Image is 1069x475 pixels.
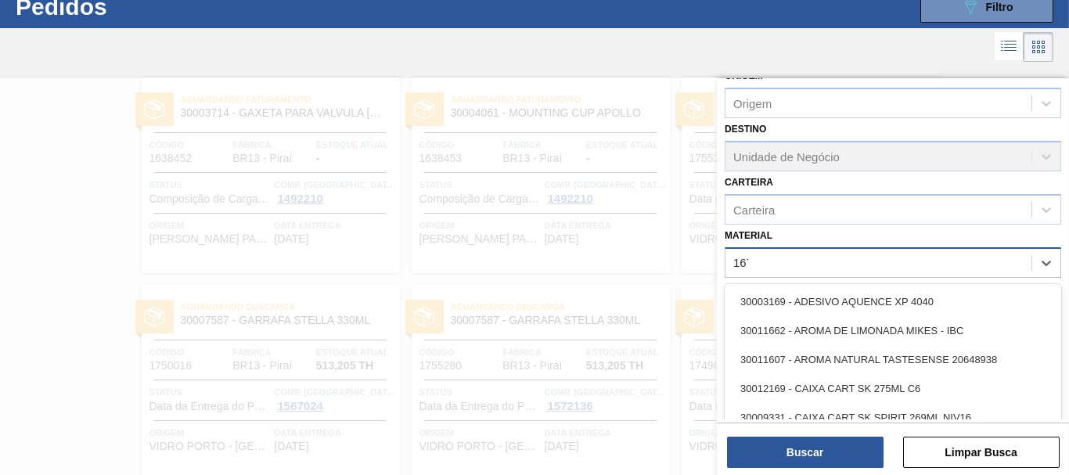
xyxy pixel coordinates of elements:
[130,77,400,273] a: statusAguardando Faturamento30003714 - GAXETA PARA VALVULA [PERSON_NAME]Código1638452FábricaBR13 ...
[725,177,773,188] label: Carteira
[725,345,1061,374] div: 30011607 - AROMA NATURAL TASTESENSE 20648938
[995,32,1024,62] div: Visão em Lista
[725,403,1061,432] div: 30009331 - CAIXA CART SK SPIRIT 269ML NIV16
[733,203,775,216] div: Carteira
[733,97,772,110] div: Origem
[725,287,1061,316] div: 30003169 - ADESIVO AQUENCE XP 4040
[725,316,1061,345] div: 30011662 - AROMA DE LIMONADA MIKES - IBC
[670,77,940,273] a: statusAguardando Descarga30007587 - GARRAFA STELLA 330MLCódigo1755278FábricaBR13 - PiraíEstoque a...
[986,1,1013,13] span: Filtro
[725,124,766,135] label: Destino
[725,230,772,241] label: Material
[725,374,1061,403] div: 30012169 - CAIXA CART SK 275ML C6
[400,77,670,273] a: statusAguardando Faturamento30004061 - MOUNTING CUP APOLLOCódigo1638453FábricaBR13 - PiraíEstoque...
[1024,32,1053,62] div: Visão em Cards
